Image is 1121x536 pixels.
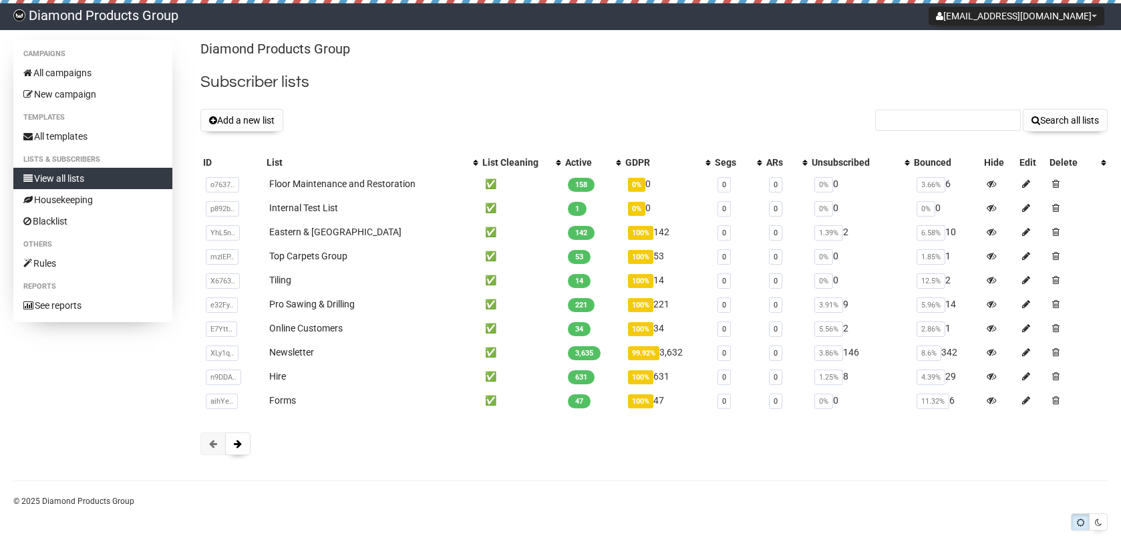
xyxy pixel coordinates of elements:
[809,220,911,244] td: 2
[623,364,713,388] td: 631
[200,70,1108,94] h2: Subscriber lists
[623,292,713,316] td: 221
[623,340,713,364] td: 3,632
[568,178,595,192] span: 158
[764,153,808,172] th: ARs: No sort applied, activate to apply an ascending sort
[715,156,750,169] div: Segs
[1017,153,1047,172] th: Edit: No sort applied, sorting is disabled
[911,153,982,172] th: Bounced: No sort applied, sorting is disabled
[568,298,595,312] span: 221
[917,346,941,361] span: 8.6%
[812,156,898,169] div: Unsubscribed
[774,373,778,382] a: 0
[13,211,172,232] a: Blacklist
[269,323,343,333] a: Online Customers
[814,346,843,361] span: 3.86%
[480,220,563,244] td: ✅
[809,388,911,412] td: 0
[480,172,563,196] td: ✅
[722,205,726,213] a: 0
[568,322,591,336] span: 34
[13,237,172,253] li: Others
[917,394,949,409] span: 11.32%
[628,346,659,360] span: 99.92%
[984,156,1013,169] div: Hide
[766,156,795,169] div: ARs
[623,172,713,196] td: 0
[917,225,945,241] span: 6.58%
[269,203,338,213] a: Internal Test List
[13,168,172,189] a: View all lists
[206,321,237,337] span: E7Ytt..
[568,202,587,216] span: 1
[13,126,172,147] a: All templates
[814,273,833,289] span: 0%
[774,277,778,285] a: 0
[809,196,911,220] td: 0
[482,156,549,169] div: List Cleaning
[206,177,239,192] span: o7637..
[200,40,1108,58] p: Diamond Products Group
[269,251,347,261] a: Top Carpets Group
[814,201,833,217] span: 0%
[628,394,653,408] span: 100%
[623,196,713,220] td: 0
[911,292,982,316] td: 14
[269,299,355,309] a: Pro Sawing & Drilling
[814,321,843,337] span: 5.56%
[722,397,726,406] a: 0
[809,268,911,292] td: 0
[1047,153,1108,172] th: Delete: No sort applied, activate to apply an ascending sort
[917,321,945,337] span: 2.86%
[625,156,699,169] div: GDPR
[774,229,778,237] a: 0
[911,268,982,292] td: 2
[722,253,726,261] a: 0
[911,316,982,340] td: 1
[911,340,982,364] td: 342
[623,244,713,268] td: 53
[13,46,172,62] li: Campaigns
[981,153,1016,172] th: Hide: No sort applied, sorting is disabled
[774,301,778,309] a: 0
[206,394,238,409] span: aihYe..
[774,253,778,261] a: 0
[269,395,296,406] a: Forms
[774,180,778,189] a: 0
[722,277,726,285] a: 0
[774,397,778,406] a: 0
[480,244,563,268] td: ✅
[200,109,283,132] button: Add a new list
[206,273,240,289] span: X6763..
[814,370,843,385] span: 1.25%
[206,201,239,217] span: p892b..
[623,220,713,244] td: 142
[722,349,726,358] a: 0
[628,322,653,336] span: 100%
[1050,156,1094,169] div: Delete
[563,153,622,172] th: Active: No sort applied, activate to apply an ascending sort
[809,244,911,268] td: 0
[914,156,979,169] div: Bounced
[774,349,778,358] a: 0
[911,388,982,412] td: 6
[929,7,1104,25] button: [EMAIL_ADDRESS][DOMAIN_NAME]
[206,346,238,361] span: XLy1q..
[722,301,726,309] a: 0
[480,292,563,316] td: ✅
[13,9,25,21] img: 0e15046020f1bb11392451ad42f33bbf
[917,297,945,313] span: 5.96%
[565,156,609,169] div: Active
[206,249,238,265] span: mzlEP..
[203,156,261,169] div: ID
[911,172,982,196] td: 6
[13,152,172,168] li: Lists & subscribers
[814,225,843,241] span: 1.39%
[911,196,982,220] td: 0
[13,494,1108,509] p: © 2025 Diamond Products Group
[911,244,982,268] td: 1
[206,297,238,313] span: e32Fy..
[917,249,945,265] span: 1.85%
[628,226,653,240] span: 100%
[917,273,945,289] span: 12.5%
